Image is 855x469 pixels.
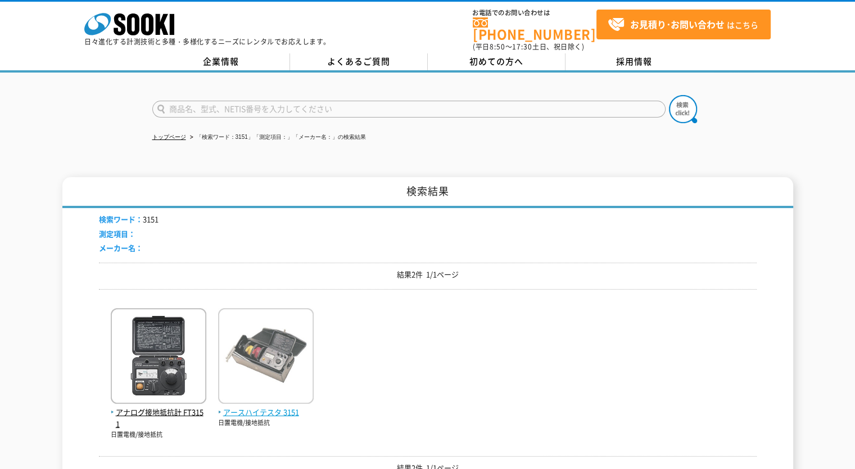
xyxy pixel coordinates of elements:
span: メーカー名： [99,242,143,253]
span: 初めての方へ [469,55,523,67]
p: 結果2件 1/1ページ [99,269,757,281]
a: よくあるご質問 [290,53,428,70]
a: アナログ接地抵抗計 FT3151 [111,395,206,430]
span: アナログ接地抵抗計 FT3151 [111,407,206,430]
li: 「検索ワード：3151」「測定項目：」「メーカー名：」の検索結果 [188,132,366,143]
p: 日々進化する計測技術と多種・多様化するニーズにレンタルでお応えします。 [84,38,331,45]
a: アースハイテスタ 3151 [218,395,314,418]
span: 8:50 [490,42,505,52]
a: トップページ [152,134,186,140]
img: 3151 [218,308,314,407]
img: FT3151 [111,308,206,407]
p: 日置電機/接地抵抗 [218,418,314,428]
h1: 検索結果 [62,177,793,208]
span: アースハイテスタ 3151 [218,407,314,418]
img: btn_search.png [669,95,697,123]
a: 初めての方へ [428,53,566,70]
span: (平日 ～ 土日、祝日除く) [473,42,584,52]
strong: お見積り･お問い合わせ [630,17,725,31]
input: 商品名、型式、NETIS番号を入力してください [152,101,666,118]
a: 企業情報 [152,53,290,70]
span: 測定項目： [99,228,135,239]
span: お電話でのお問い合わせは [473,10,596,16]
a: [PHONE_NUMBER] [473,17,596,40]
span: 検索ワード： [99,214,143,224]
a: 採用情報 [566,53,703,70]
li: 3151 [99,214,159,226]
p: 日置電機/接地抵抗 [111,430,206,440]
span: はこちら [608,16,758,33]
span: 17:30 [512,42,532,52]
a: お見積り･お問い合わせはこちら [596,10,771,39]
